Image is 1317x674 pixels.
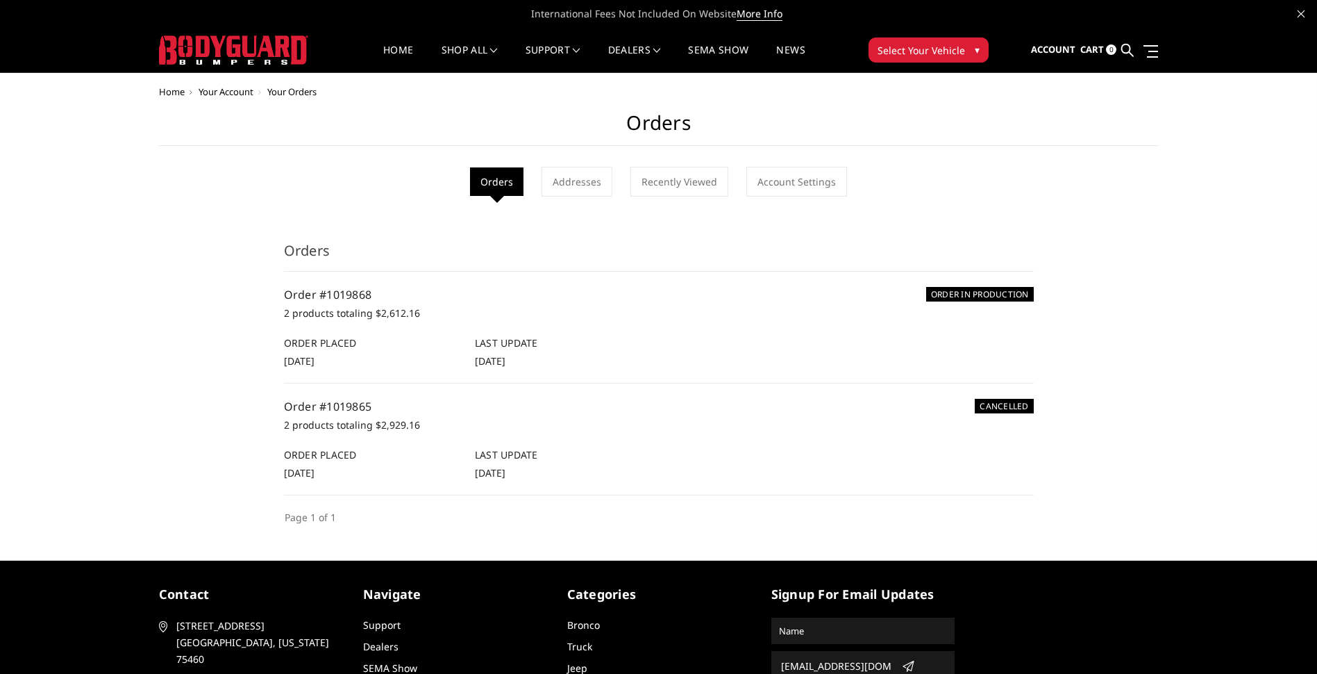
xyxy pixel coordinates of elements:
a: Support [526,45,580,72]
span: [DATE] [475,466,505,479]
a: SEMA Show [688,45,748,72]
span: Your Orders [267,85,317,98]
p: 2 products totaling $2,929.16 [284,417,1034,434]
a: Order #1019868 [284,287,372,302]
a: Bronco [567,618,600,632]
a: Support [363,618,401,632]
span: [DATE] [284,354,314,368]
a: Dealers [608,45,661,72]
h6: Order Placed [284,447,460,462]
a: News [776,45,805,72]
input: Name [773,620,953,642]
span: [STREET_ADDRESS] [GEOGRAPHIC_DATA], [US_STATE] 75460 [176,618,337,668]
a: More Info [737,7,782,21]
a: Dealers [363,640,399,653]
h5: contact [159,585,342,604]
a: Account Settings [746,167,847,197]
a: Addresses [542,167,612,197]
a: Recently Viewed [630,167,728,197]
span: Account [1031,43,1075,56]
h3: Orders [284,240,1034,272]
a: Cart 0 [1080,31,1116,69]
span: [DATE] [475,354,505,368]
span: Select Your Vehicle [878,43,965,58]
h6: Last Update [475,336,651,350]
a: Your Account [199,85,253,98]
h5: Navigate [363,585,546,604]
h6: CANCELLED [975,399,1033,413]
h5: signup for email updates [771,585,955,604]
span: 0 [1106,44,1116,55]
a: Truck [567,640,592,653]
a: Home [383,45,413,72]
a: Account [1031,31,1075,69]
h1: Orders [159,111,1159,146]
img: BODYGUARD BUMPERS [159,35,308,65]
span: ▾ [975,42,980,57]
li: Orders [470,167,523,196]
h6: Last Update [475,447,651,462]
a: Order #1019865 [284,399,372,414]
a: Home [159,85,185,98]
h6: Order Placed [284,336,460,350]
span: [DATE] [284,466,314,479]
span: Cart [1080,43,1104,56]
li: Page 1 of 1 [284,509,337,525]
a: shop all [442,45,498,72]
button: Select Your Vehicle [869,38,989,63]
p: 2 products totaling $2,612.16 [284,305,1034,322]
h5: Categories [567,585,750,604]
h6: ORDER IN PRODUCTION [926,287,1034,302]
